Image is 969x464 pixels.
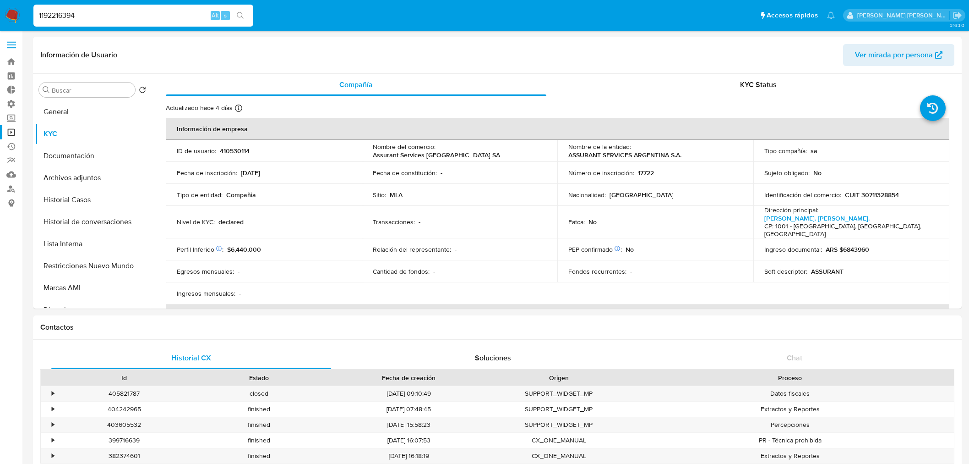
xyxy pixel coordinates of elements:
[52,436,54,445] div: •
[35,299,150,321] button: Direcciones
[764,245,822,254] p: Ingreso documental :
[373,218,415,226] p: Transacciones :
[626,386,954,401] div: Datos fiscales
[638,169,654,177] p: 17722
[845,191,899,199] p: CUIT 30711328854
[764,169,810,177] p: Sujeto obligado :
[568,151,681,159] p: ASSURANT SERVICES ARGENTINA S.A.
[57,417,191,432] div: 403605532
[57,433,191,448] div: 399716639
[326,433,491,448] div: [DATE] 16:07:53
[241,169,260,177] p: [DATE]
[191,402,326,417] div: finished
[166,118,949,140] th: Información de empresa
[35,189,150,211] button: Historial Casos
[231,9,250,22] button: search-icon
[35,211,150,233] button: Historial de conversaciones
[57,448,191,464] div: 382374601
[35,145,150,167] button: Documentación
[764,214,870,223] a: [PERSON_NAME]. [PERSON_NAME].
[191,417,326,432] div: finished
[811,147,817,155] p: sa
[433,267,435,276] p: -
[57,402,191,417] div: 404242965
[826,245,869,254] p: ARS $6843960
[224,11,227,20] span: s
[339,79,373,90] span: Compañía
[568,143,631,151] p: Nombre de la entidad :
[813,169,822,177] p: No
[326,402,491,417] div: [DATE] 07:48:45
[171,353,211,363] span: Historial CX
[373,191,386,199] p: Sitio :
[52,389,54,398] div: •
[177,169,237,177] p: Fecha de inscripción :
[568,267,626,276] p: Fondos recurrentes :
[787,353,802,363] span: Chat
[332,373,485,382] div: Fecha de creación
[226,191,256,199] p: Compañia
[491,448,626,464] div: CX_ONE_MANUAL
[626,448,954,464] div: Extractos y Reportes
[626,433,954,448] div: PR - Técnica prohibida
[568,191,606,199] p: Nacionalidad :
[419,218,420,226] p: -
[35,101,150,123] button: General
[139,86,146,96] button: Volver al orden por defecto
[626,417,954,432] div: Percepciones
[218,218,244,226] p: declared
[740,79,777,90] span: KYC Status
[33,10,253,22] input: Buscar usuario o caso...
[373,151,500,159] p: Assurant Services [GEOGRAPHIC_DATA] SA
[626,245,634,254] p: No
[239,289,241,298] p: -
[191,433,326,448] div: finished
[764,191,841,199] p: Identificación del comercio :
[441,169,442,177] p: -
[953,11,962,20] a: Salir
[491,402,626,417] div: SUPPORT_WIDGET_MP
[491,386,626,401] div: SUPPORT_WIDGET_MP
[35,233,150,255] button: Lista Interna
[238,267,240,276] p: -
[373,143,436,151] p: Nombre del comercio :
[177,267,234,276] p: Egresos mensuales :
[568,218,585,226] p: Fatca :
[373,169,437,177] p: Fecha de constitución :
[764,147,807,155] p: Tipo compañía :
[455,245,457,254] p: -
[491,417,626,432] div: SUPPORT_WIDGET_MP
[326,448,491,464] div: [DATE] 16:18:19
[177,245,223,254] p: Perfil Inferido :
[390,191,403,199] p: MLA
[198,373,320,382] div: Estado
[767,11,818,20] span: Accesos rápidos
[177,218,215,226] p: Nivel de KYC :
[373,267,430,276] p: Cantidad de fondos :
[52,420,54,429] div: •
[491,433,626,448] div: CX_ONE_MANUAL
[40,50,117,60] h1: Información de Usuario
[626,402,954,417] div: Extractos y Reportes
[40,323,954,332] h1: Contactos
[568,245,622,254] p: PEP confirmado :
[177,191,223,199] p: Tipo de entidad :
[568,169,634,177] p: Número de inscripción :
[35,167,150,189] button: Archivos adjuntos
[166,104,233,112] p: Actualizado hace 4 días
[52,86,131,94] input: Buscar
[227,245,261,254] span: $6,440,000
[632,373,947,382] div: Proceso
[630,267,632,276] p: -
[373,245,451,254] p: Relación del representante :
[764,267,807,276] p: Soft descriptor :
[52,405,54,414] div: •
[191,386,326,401] div: closed
[326,417,491,432] div: [DATE] 15:58:23
[35,277,150,299] button: Marcas AML
[177,289,235,298] p: Ingresos mensuales :
[764,206,818,214] p: Dirección principal :
[57,386,191,401] div: 405821787
[35,123,150,145] button: KYC
[857,11,950,20] p: roberto.munoz@mercadolibre.com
